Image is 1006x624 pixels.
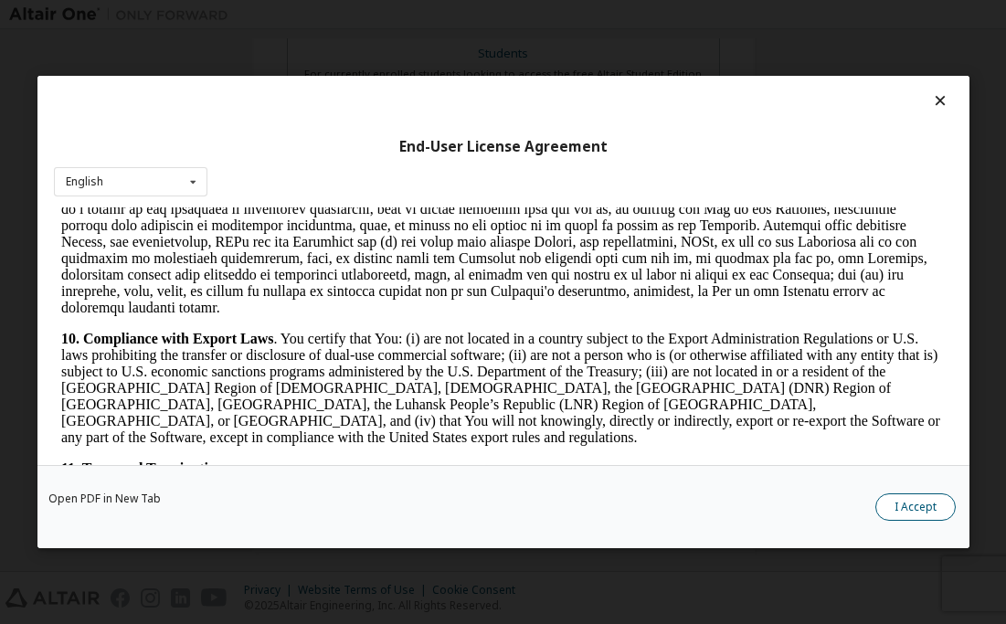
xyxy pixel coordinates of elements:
div: English [66,176,103,187]
button: I Accept [875,493,956,521]
p: . [7,253,892,270]
div: End-User License Agreement [54,138,953,156]
strong: 10. Compliance with Export Laws [7,123,219,139]
a: Open PDF in New Tab [48,493,161,504]
p: . You certify that You: (i) are not located in a country subject to the Export Administration Reg... [7,123,892,238]
strong: 11. Term and Termination [7,253,170,269]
